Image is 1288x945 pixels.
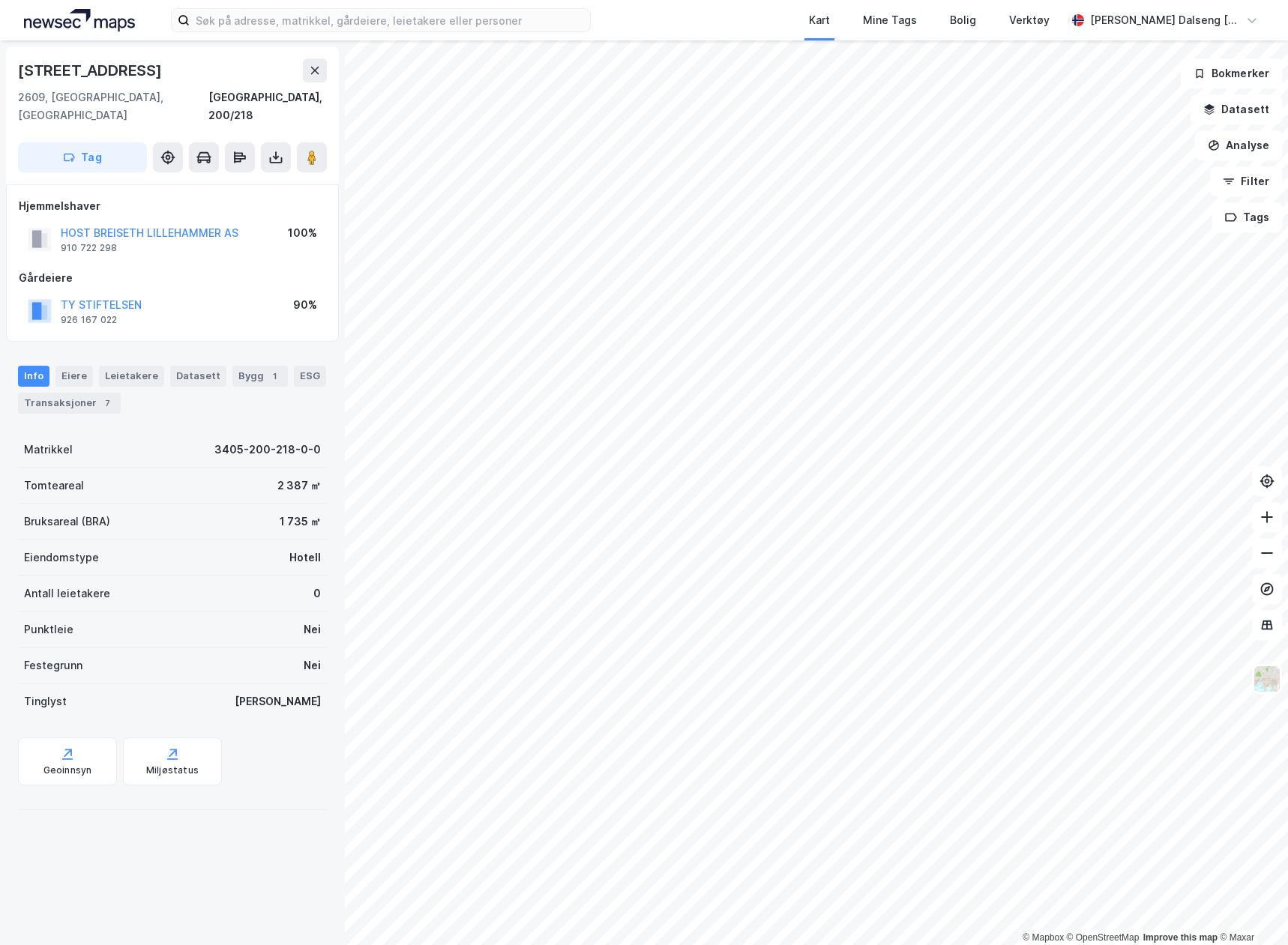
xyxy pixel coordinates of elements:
div: Punktleie [24,621,73,638]
div: Bruksareal (BRA) [24,513,110,531]
div: 1 [267,369,282,384]
div: Info [18,366,49,387]
a: Improve this map [1143,932,1218,943]
div: Mine Tags [863,11,917,29]
div: 0 [313,585,321,603]
div: 910 722 298 [61,242,117,254]
button: Filter [1210,166,1282,196]
div: Nei [304,656,321,674]
div: Eiendomstype [24,549,99,567]
div: [GEOGRAPHIC_DATA], 200/218 [208,88,327,124]
div: Nei [304,621,321,638]
div: 2 387 ㎡ [277,477,321,495]
div: Geoinnsyn [43,764,92,776]
div: [PERSON_NAME] [235,692,321,710]
div: Gårdeiere [19,269,326,287]
div: [PERSON_NAME] Dalseng [PERSON_NAME] [1090,11,1240,29]
div: Kontrollprogram for chat [1213,873,1288,945]
div: Transaksjoner [18,393,121,414]
div: Miljøstatus [146,764,199,776]
a: OpenStreetMap [1067,932,1140,943]
div: Hjemmelshaver [19,197,326,215]
div: Eiere [55,366,93,387]
img: Z [1253,665,1281,693]
div: Festegrunn [24,656,82,674]
div: Bolig [950,11,976,29]
div: Hotell [289,549,321,567]
div: Tinglyst [24,692,67,710]
a: Mapbox [1023,932,1064,943]
div: Datasett [170,366,226,387]
button: Tags [1212,202,1282,232]
div: 1 735 ㎡ [280,513,321,531]
div: 100% [288,224,317,242]
div: Verktøy [1009,11,1050,29]
div: 3405-200-218-0-0 [214,441,321,459]
div: Antall leietakere [24,585,110,603]
div: Bygg [232,366,288,387]
button: Tag [18,142,147,172]
button: Bokmerker [1181,58,1282,88]
img: logo.a4113a55bc3d86da70a041830d287a7e.svg [24,9,135,31]
input: Søk på adresse, matrikkel, gårdeiere, leietakere eller personer [190,9,590,31]
div: ESG [294,366,326,387]
button: Analyse [1195,130,1282,160]
div: Matrikkel [24,441,73,459]
div: Tomteareal [24,477,84,495]
div: 7 [100,396,115,411]
div: Kart [809,11,830,29]
div: 926 167 022 [61,314,117,326]
div: 2609, [GEOGRAPHIC_DATA], [GEOGRAPHIC_DATA] [18,88,208,124]
div: [STREET_ADDRESS] [18,58,165,82]
div: Leietakere [99,366,164,387]
button: Datasett [1191,94,1282,124]
div: 90% [293,296,317,314]
iframe: Chat Widget [1213,873,1288,945]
